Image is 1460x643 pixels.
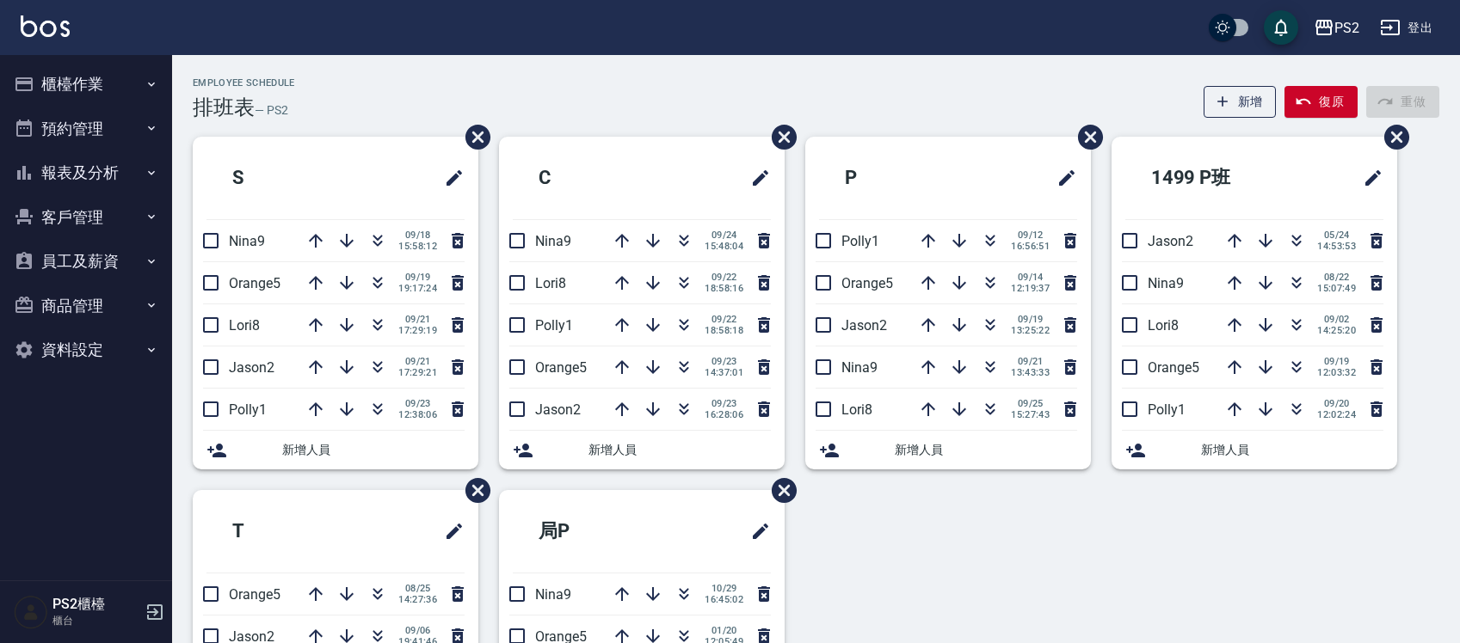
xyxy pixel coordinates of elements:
span: 12:02:24 [1317,409,1356,420]
span: 修改班表的標題 [1046,157,1077,199]
span: 09/21 [398,356,437,367]
button: 員工及薪資 [7,239,165,284]
span: 15:27:43 [1011,409,1050,420]
span: 13:25:22 [1011,325,1050,336]
span: 14:53:53 [1317,241,1356,252]
span: 09/23 [705,398,743,409]
span: Lori8 [1148,317,1179,334]
span: 新增人員 [588,441,771,459]
span: Nina9 [229,233,265,249]
div: 新增人員 [805,431,1091,469]
span: Polly1 [229,401,267,418]
button: 新增 [1204,86,1277,118]
img: Person [14,595,48,629]
span: 12:03:32 [1317,367,1356,378]
div: PS2 [1334,17,1359,39]
span: Nina9 [535,586,571,603]
span: 09/23 [705,356,743,367]
button: 報表及分析 [7,150,165,195]
div: 新增人員 [193,431,478,469]
span: Jason2 [229,359,274,376]
span: 18:58:18 [705,325,743,336]
button: PS2 [1307,10,1366,46]
span: Nina9 [535,233,571,249]
h2: C [513,147,658,209]
span: 05/24 [1317,230,1356,241]
span: 修改班表的標題 [434,157,465,199]
span: 09/19 [1317,356,1356,367]
span: 新增人員 [282,441,465,459]
span: Jason2 [1148,233,1193,249]
span: 刪除班表 [453,112,493,162]
span: 15:07:49 [1317,283,1356,294]
span: 14:37:01 [705,367,743,378]
span: 09/14 [1011,272,1050,283]
span: 09/06 [398,625,437,636]
span: 15:58:12 [398,241,437,252]
span: 18:58:16 [705,283,743,294]
span: 16:28:06 [705,409,743,420]
span: 修改班表的標題 [434,511,465,552]
span: 刪除班表 [1371,112,1412,162]
div: 新增人員 [499,431,785,469]
h2: P [819,147,964,209]
span: 09/24 [705,230,743,241]
span: 09/19 [1011,314,1050,325]
p: 櫃台 [52,613,140,628]
h2: 局P [513,500,668,562]
span: 08/25 [398,583,437,594]
button: 客戶管理 [7,195,165,240]
span: 刪除班表 [759,112,799,162]
span: 修改班表的標題 [740,511,771,552]
h2: T [206,500,352,562]
span: 09/22 [705,272,743,283]
span: 16:56:51 [1011,241,1050,252]
span: Lori8 [841,401,872,418]
img: Logo [21,15,70,37]
span: 17:29:19 [398,325,437,336]
button: 復原 [1284,86,1358,118]
span: 12:38:06 [398,409,437,420]
button: 登出 [1373,12,1439,44]
h2: Employee Schedule [193,77,295,89]
span: Jason2 [841,317,887,334]
button: 預約管理 [7,107,165,151]
span: Polly1 [535,317,573,334]
span: 09/22 [705,314,743,325]
span: 09/12 [1011,230,1050,241]
span: Polly1 [1148,401,1186,418]
span: 修改班表的標題 [740,157,771,199]
span: Nina9 [1148,275,1184,291]
span: 刪除班表 [1065,112,1106,162]
span: 09/21 [1011,356,1050,367]
span: Lori8 [229,317,260,334]
span: 09/25 [1011,398,1050,409]
span: 09/23 [398,398,437,409]
span: 08/22 [1317,272,1356,283]
h5: PS2櫃檯 [52,596,140,613]
span: Orange5 [1148,359,1199,376]
button: 櫃檯作業 [7,62,165,107]
button: save [1264,10,1298,45]
div: 新增人員 [1112,431,1397,469]
span: Orange5 [229,586,280,603]
span: 10/29 [705,583,743,594]
span: 修改班表的標題 [1352,157,1383,199]
span: 14:27:36 [398,594,437,605]
h2: 1499 P班 [1125,147,1304,209]
span: 09/21 [398,314,437,325]
button: 資料設定 [7,328,165,372]
span: 09/19 [398,272,437,283]
span: 14:25:20 [1317,325,1356,336]
span: 刪除班表 [453,465,493,516]
span: 15:48:04 [705,241,743,252]
h6: — PS2 [255,101,288,119]
h2: S [206,147,352,209]
span: 17:29:21 [398,367,437,378]
span: Orange5 [229,275,280,291]
span: 09/20 [1317,398,1356,409]
span: 16:45:02 [705,594,743,605]
span: Nina9 [841,359,878,376]
span: 12:19:37 [1011,283,1050,294]
span: 新增人員 [1201,441,1383,459]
